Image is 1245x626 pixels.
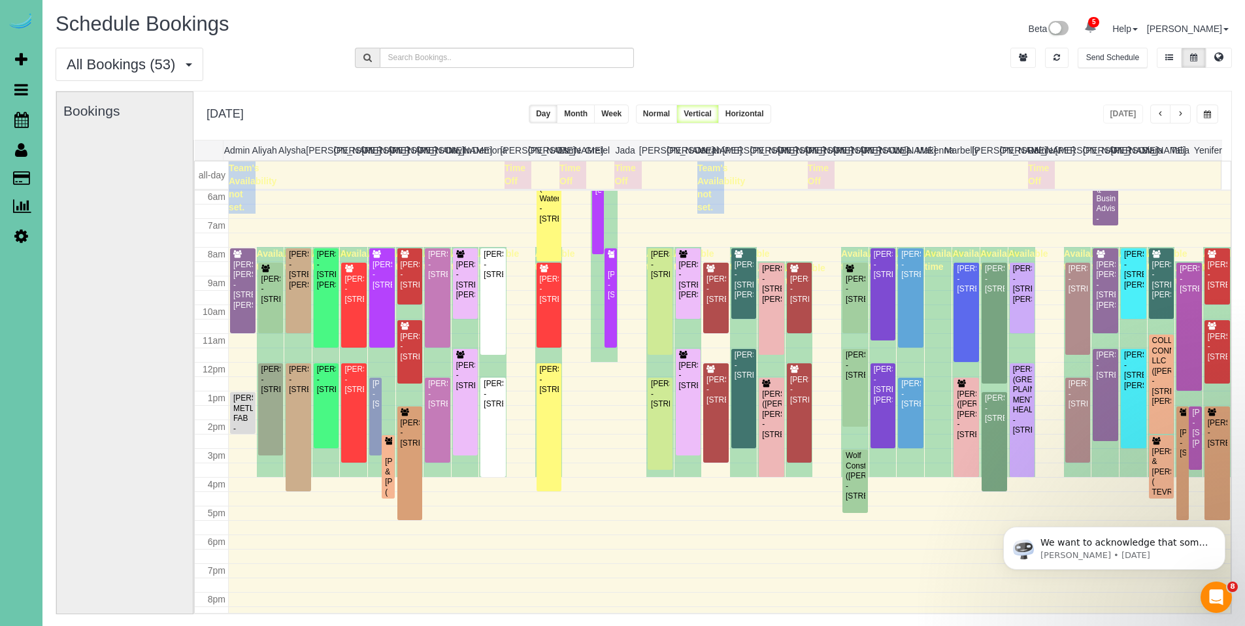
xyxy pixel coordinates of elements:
[233,260,253,310] div: [PERSON_NAME] [PERSON_NAME] - [STREET_ADDRESS][PERSON_NAME]
[1088,17,1099,27] span: 5
[806,140,833,160] th: [PERSON_NAME]
[473,140,500,160] th: Demona
[1179,428,1186,458] div: [PERSON_NAME] - [STREET_ADDRESS]
[1095,260,1116,310] div: [PERSON_NAME] [PERSON_NAME] - [STREET_ADDRESS][PERSON_NAME]
[786,263,825,286] span: Available time
[750,140,778,160] th: [PERSON_NAME]
[1203,248,1243,272] span: Available time
[208,278,225,288] span: 9am
[67,56,182,73] span: All Bookings (53)
[380,48,635,68] input: Search Bookings..
[250,140,278,160] th: Aliyah
[483,379,503,409] div: [PERSON_NAME] - [STREET_ADDRESS]
[594,105,629,124] button: Week
[636,105,677,124] button: Normal
[417,140,444,160] th: [PERSON_NAME]
[650,379,671,409] div: [PERSON_NAME] - [STREET_ADDRESS]
[556,140,583,160] th: Esme
[676,105,719,124] button: Vertical
[757,263,797,286] span: Available time
[678,260,699,301] div: [PERSON_NAME] - [STREET_ADDRESS][PERSON_NAME]
[203,335,225,346] span: 11am
[208,565,225,576] span: 7pm
[845,274,865,305] div: [PERSON_NAME] - [STREET_ADDRESS]
[8,13,34,31] img: Automaid Logo
[501,140,528,160] th: [PERSON_NAME]
[63,103,196,118] h3: Bookings
[1201,582,1232,613] iframe: Intercom live chat
[1179,264,1199,294] div: [PERSON_NAME] - [STREET_ADDRESS]
[1029,24,1069,34] a: Beta
[611,140,639,160] th: Jada
[400,418,420,448] div: [PERSON_NAME] - [STREET_ADDRESS]
[925,248,965,272] span: Available time
[483,250,503,280] div: [PERSON_NAME] - [STREET_ADDRESS]
[207,105,244,121] h2: [DATE]
[1148,248,1187,272] span: Available time
[1123,350,1144,391] div: [PERSON_NAME] - [STREET_ADDRESS][PERSON_NAME]
[956,389,976,440] div: [PERSON_NAME] ([PERSON_NAME]) [PERSON_NAME] - [STREET_ADDRESS]
[873,250,893,280] div: [PERSON_NAME] - [STREET_ADDRESS]
[208,421,225,432] span: 2pm
[833,140,861,160] th: [PERSON_NAME]
[1112,24,1138,34] a: Help
[646,248,686,272] span: Available time
[56,48,203,81] button: All Bookings (53)
[529,105,557,124] button: Day
[456,260,476,301] div: [PERSON_NAME] - [STREET_ADDRESS][PERSON_NAME]
[1047,21,1069,38] img: New interface
[695,140,722,160] th: Jerrah
[344,274,364,305] div: [PERSON_NAME] - [STREET_ADDRESS]
[316,250,337,290] div: [PERSON_NAME] - [STREET_ADDRESS][PERSON_NAME]
[1191,408,1199,448] div: [PERSON_NAME] - [STREET_ADDRESS][PERSON_NAME]
[56,12,229,35] span: Schedule Bookings
[706,375,726,405] div: [PERSON_NAME] - [STREET_ADDRESS]
[233,393,253,454] div: [PERSON_NAME] METL-FAB - [STREET_ADDRESS][PERSON_NAME]
[845,350,865,380] div: [PERSON_NAME] - [STREET_ADDRESS]
[1068,264,1088,294] div: [PERSON_NAME] - [STREET_ADDRESS]
[980,248,1020,272] span: Available time
[584,140,611,160] th: Gretel
[208,249,225,259] span: 8am
[57,50,225,62] p: Message from Ellie, sent 3d ago
[423,248,463,272] span: Available time
[261,274,281,305] div: [PERSON_NAME] - [STREET_ADDRESS]
[607,270,614,300] div: [PERSON_NAME] - [STREET_ADDRESS]
[1008,248,1048,272] span: Available time
[1207,260,1227,290] div: [PERSON_NAME] - [STREET_ADDRESS]
[972,140,999,160] th: [PERSON_NAME]
[344,365,364,395] div: [PERSON_NAME] - [STREET_ADDRESS]
[873,365,893,405] div: [PERSON_NAME] - [STREET_ADDRESS][PERSON_NAME]
[1120,248,1159,272] span: Available time
[316,365,337,395] div: [PERSON_NAME] - [STREET_ADDRESS]
[734,350,754,380] div: [PERSON_NAME] - [STREET_ADDRESS]
[1227,582,1238,592] span: 8
[1111,140,1138,160] th: [PERSON_NAME]
[456,361,476,391] div: [PERSON_NAME] - [STREET_ADDRESS]
[639,140,667,160] th: [PERSON_NAME]
[901,250,921,280] div: [PERSON_NAME] - [STREET_ADDRESS]
[734,260,754,301] div: [PERSON_NAME] - [STREET_ADDRESS][PERSON_NAME]
[984,499,1245,591] iframe: Intercom notifications message
[1138,140,1166,160] th: Siara
[208,536,225,547] span: 6pm
[706,274,726,305] div: [PERSON_NAME] - [STREET_ADDRESS]
[535,248,575,272] span: Available time
[841,248,881,272] span: Available time
[539,365,559,395] div: [PERSON_NAME] - [STREET_ADDRESS]
[261,365,281,395] div: [PERSON_NAME] - [STREET_ADDRESS]
[916,140,944,160] th: Makenna
[372,379,379,409] div: [PERSON_NAME] - [STREET_ADDRESS]
[1091,248,1131,272] span: Available time
[1123,250,1144,290] div: [PERSON_NAME] - [STREET_ADDRESS][PERSON_NAME]
[1152,447,1172,538] div: [PERSON_NAME] & [PERSON_NAME] ( TEVRA BRANDS ) - [STREET_ADDRESS][PERSON_NAME]
[667,140,694,160] th: [PERSON_NAME]
[361,140,389,160] th: [PERSON_NAME]
[697,163,745,212] span: Team's Availability not set.
[208,479,225,489] span: 4pm
[528,140,556,160] th: [PERSON_NAME]
[1083,140,1110,160] th: [PERSON_NAME]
